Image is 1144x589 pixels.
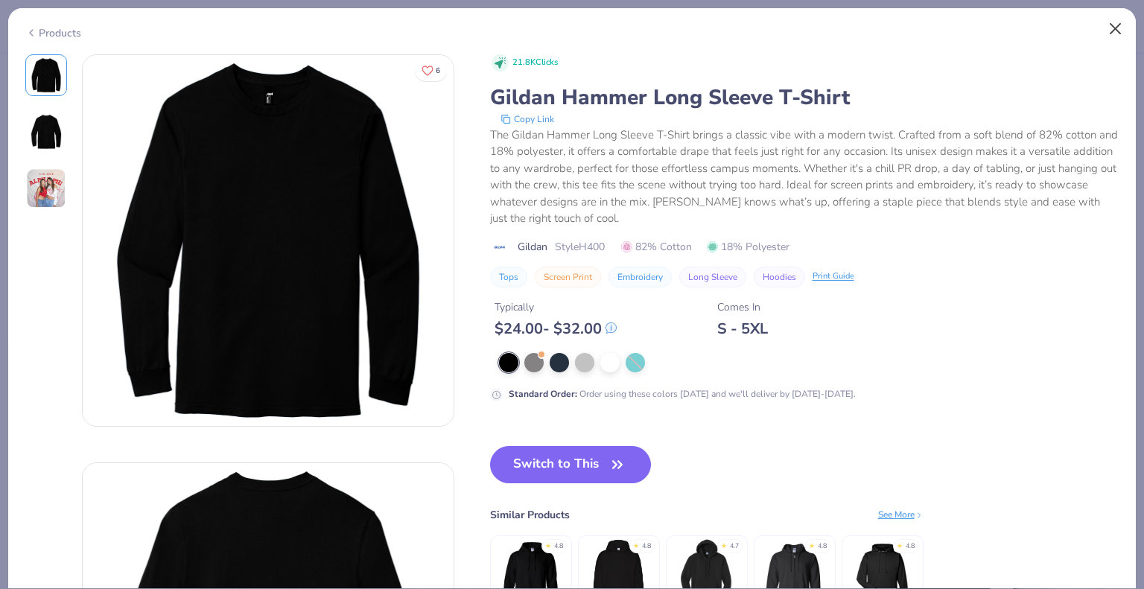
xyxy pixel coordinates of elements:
div: Similar Products [490,507,570,523]
div: Order using these colors [DATE] and we'll deliver by [DATE]-[DATE]. [509,387,856,401]
span: 6 [436,67,440,74]
img: Front [28,57,64,93]
img: User generated content [26,168,66,208]
span: 21.8K Clicks [512,57,558,69]
div: Typically [495,299,617,315]
div: Products [25,25,81,41]
div: $ 24.00 - $ 32.00 [495,319,617,338]
img: Back [28,114,64,150]
div: 4.8 [554,541,563,552]
div: Comes In [717,299,768,315]
div: See More [878,508,924,521]
span: Gildan [518,239,547,255]
button: Tops [490,267,527,287]
span: Style H400 [555,239,605,255]
button: Close [1102,15,1130,43]
img: Front [83,55,454,426]
div: S - 5XL [717,319,768,338]
div: 4.8 [906,541,915,552]
div: ★ [897,541,903,547]
button: Switch to This [490,446,652,483]
button: Like [415,60,447,81]
span: 82% Cotton [621,239,692,255]
span: 18% Polyester [707,239,789,255]
div: ★ [809,541,815,547]
div: Print Guide [813,270,854,283]
div: 4.7 [730,541,739,552]
div: 4.8 [818,541,827,552]
div: The Gildan Hammer Long Sleeve T-Shirt brings a classic vibe with a modern twist. Crafted from a s... [490,127,1119,227]
button: Screen Print [535,267,601,287]
div: ★ [721,541,727,547]
button: Hoodies [754,267,805,287]
strong: Standard Order : [509,388,577,400]
div: ★ [633,541,639,547]
img: brand logo [490,241,510,253]
div: ★ [545,541,551,547]
button: Long Sleeve [679,267,746,287]
div: 4.8 [642,541,651,552]
button: copy to clipboard [496,112,559,127]
div: Gildan Hammer Long Sleeve T-Shirt [490,83,1119,112]
button: Embroidery [608,267,672,287]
